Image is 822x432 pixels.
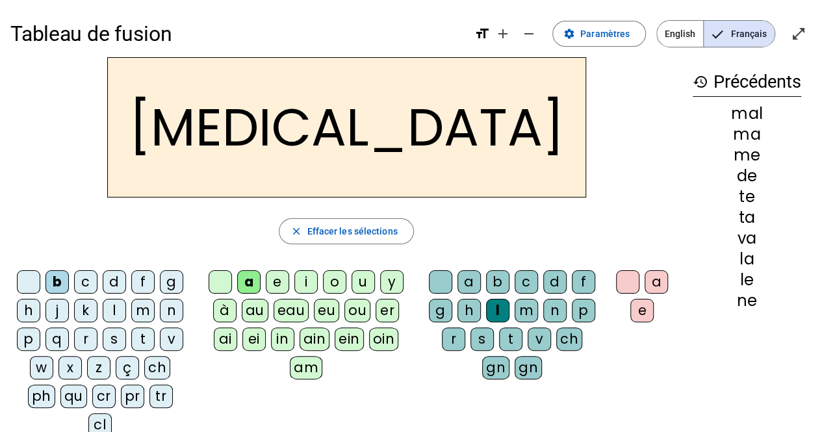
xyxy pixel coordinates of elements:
[17,327,40,351] div: p
[693,251,801,267] div: la
[214,327,237,351] div: ai
[630,299,654,322] div: e
[693,74,708,90] mat-icon: history
[160,299,183,322] div: n
[786,21,812,47] button: Entrer en plein écran
[103,327,126,351] div: s
[271,327,294,351] div: in
[344,299,370,322] div: ou
[572,270,595,294] div: f
[693,189,801,205] div: te
[495,26,511,42] mat-icon: add
[74,327,97,351] div: r
[131,270,155,294] div: f
[45,299,69,322] div: j
[87,356,110,379] div: z
[656,20,775,47] mat-button-toggle-group: Language selection
[486,270,509,294] div: b
[704,21,775,47] span: Français
[543,299,567,322] div: n
[693,168,801,184] div: de
[279,218,413,244] button: Effacer les sélections
[693,127,801,142] div: ma
[290,356,322,379] div: am
[60,385,87,408] div: qu
[266,270,289,294] div: e
[645,270,668,294] div: a
[103,270,126,294] div: d
[693,210,801,225] div: ta
[486,299,509,322] div: l
[470,327,494,351] div: s
[121,385,144,408] div: pr
[556,327,582,351] div: ch
[657,21,703,47] span: English
[144,356,170,379] div: ch
[572,299,595,322] div: p
[92,385,116,408] div: cr
[693,147,801,163] div: me
[693,106,801,121] div: mal
[10,13,464,55] h1: Tableau de fusion
[521,26,537,42] mat-icon: remove
[58,356,82,379] div: x
[376,299,399,322] div: er
[131,299,155,322] div: m
[45,270,69,294] div: b
[116,356,139,379] div: ç
[369,327,399,351] div: oin
[74,299,97,322] div: k
[274,299,309,322] div: eau
[17,299,40,322] div: h
[160,270,183,294] div: g
[515,356,542,379] div: gn
[516,21,542,47] button: Diminuer la taille de la police
[515,270,538,294] div: c
[352,270,375,294] div: u
[693,293,801,309] div: ne
[791,26,806,42] mat-icon: open_in_full
[693,231,801,246] div: va
[103,299,126,322] div: l
[45,327,69,351] div: q
[107,57,586,197] h2: [MEDICAL_DATA]
[294,270,318,294] div: i
[580,26,630,42] span: Paramètres
[237,270,261,294] div: a
[213,299,237,322] div: à
[28,385,55,408] div: ph
[693,68,801,97] h3: Précédents
[457,270,481,294] div: a
[515,299,538,322] div: m
[552,21,646,47] button: Paramètres
[429,299,452,322] div: g
[307,223,397,239] span: Effacer les sélections
[563,28,575,40] mat-icon: settings
[160,327,183,351] div: v
[314,299,339,322] div: eu
[457,299,481,322] div: h
[335,327,364,351] div: ein
[131,327,155,351] div: t
[290,225,302,237] mat-icon: close
[490,21,516,47] button: Augmenter la taille de la police
[442,327,465,351] div: r
[499,327,522,351] div: t
[474,26,490,42] mat-icon: format_size
[30,356,53,379] div: w
[149,385,173,408] div: tr
[74,270,97,294] div: c
[323,270,346,294] div: o
[242,327,266,351] div: ei
[693,272,801,288] div: le
[242,299,268,322] div: au
[528,327,551,351] div: v
[380,270,404,294] div: y
[300,327,330,351] div: ain
[482,356,509,379] div: gn
[543,270,567,294] div: d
